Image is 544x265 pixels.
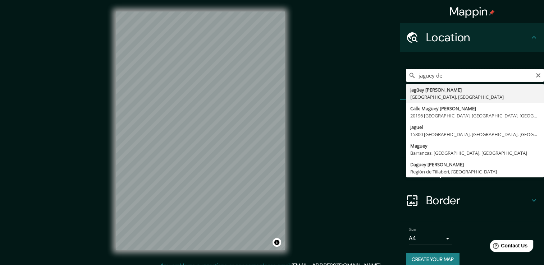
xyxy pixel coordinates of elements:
button: Toggle attribution [273,238,281,247]
input: Pick your city or area [406,69,544,82]
div: Border [400,186,544,215]
h4: Mappin [449,4,495,19]
div: Pins [400,100,544,129]
div: Location [400,23,544,52]
canvas: Map [116,11,285,250]
div: Jaguel [410,124,540,131]
div: Style [400,129,544,157]
h4: Location [426,30,530,45]
img: pin-icon.png [489,10,495,15]
div: [GEOGRAPHIC_DATA], [GEOGRAPHIC_DATA] [410,93,540,101]
label: Size [409,227,416,233]
h4: Border [426,193,530,208]
div: A4 [409,233,452,244]
iframe: Help widget launcher [480,237,536,257]
div: Jagüey [PERSON_NAME] [410,86,540,93]
div: 15800 [GEOGRAPHIC_DATA], [GEOGRAPHIC_DATA], [GEOGRAPHIC_DATA] [410,131,540,138]
button: Clear [535,71,541,78]
div: Región de Tillabéri, [GEOGRAPHIC_DATA] [410,168,540,175]
div: Barrancas, [GEOGRAPHIC_DATA], [GEOGRAPHIC_DATA] [410,149,540,157]
div: Daguey [PERSON_NAME] [410,161,540,168]
div: Layout [400,157,544,186]
h4: Layout [426,164,530,179]
div: Calle Maguey [PERSON_NAME] [410,105,540,112]
div: 20196 [GEOGRAPHIC_DATA], [GEOGRAPHIC_DATA], [GEOGRAPHIC_DATA] [410,112,540,119]
div: Maguey [410,142,540,149]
